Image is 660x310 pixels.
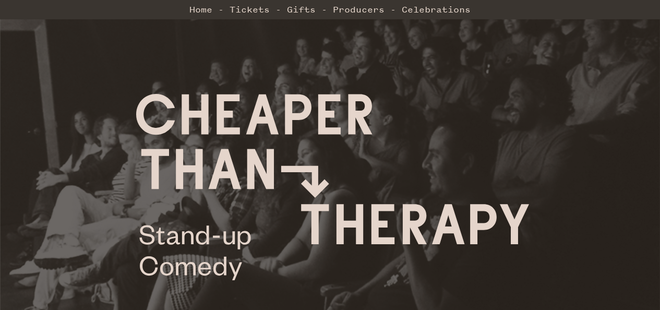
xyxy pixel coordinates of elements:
[136,94,529,280] img: Cheaper Than Therapy logo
